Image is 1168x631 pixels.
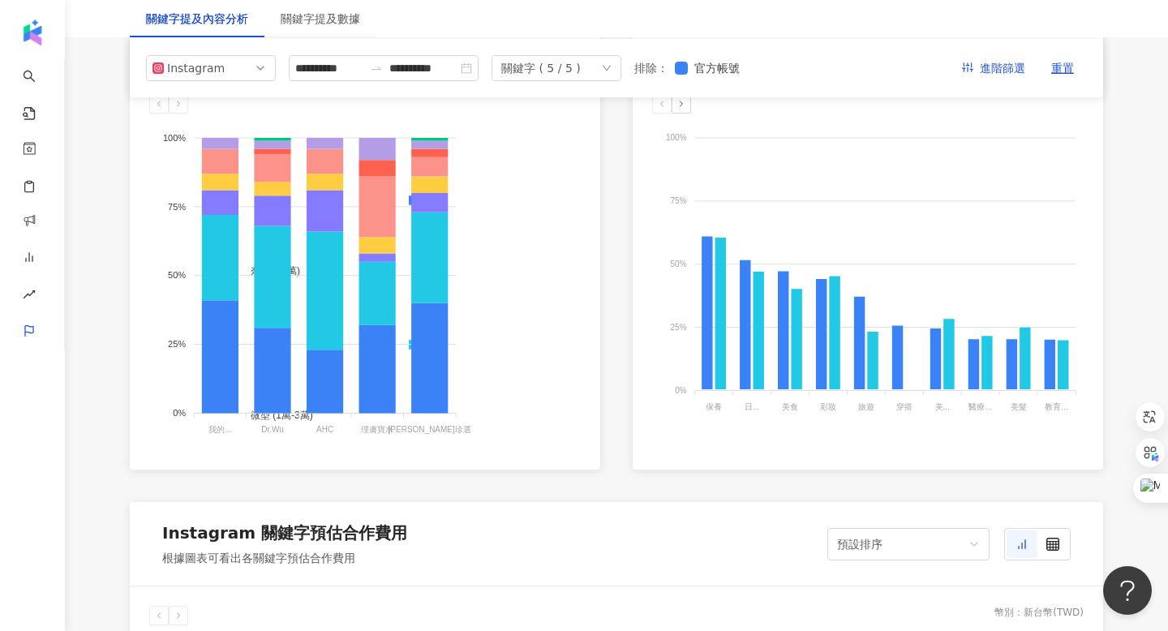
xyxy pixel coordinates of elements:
div: 根據圖表可看出各關鍵字預估合作費用 [162,551,407,567]
tspan: 25% [168,339,186,349]
span: down [602,63,612,73]
tspan: 保養 [706,402,722,411]
div: Instagram 關鍵字預估合作費用 [162,522,407,544]
span: 微型 (1萬-3萬) [238,410,313,421]
span: 官方帳號 [688,59,746,77]
tspan: 旅遊 [858,402,874,411]
span: swap-right [370,62,383,75]
tspan: 美髮 [1011,402,1027,411]
tspan: 美... [935,402,950,411]
tspan: 美食 [782,402,798,411]
img: logo icon [19,19,45,45]
tspan: Dr.Wu [261,425,284,434]
span: to [370,62,383,75]
div: Instagram [167,56,220,80]
tspan: 50% [168,270,186,280]
tspan: 0% [173,408,186,418]
div: 幣別 ： 新台幣 ( TWD ) [994,606,1084,620]
div: 關鍵字提及數據 [281,10,360,28]
span: rise [23,278,36,315]
tspan: [PERSON_NAME]珍選 [389,425,471,434]
iframe: Help Scout Beacon - Open [1103,566,1152,615]
tspan: 75% [671,196,687,205]
div: 關鍵字提及內容分析 [146,10,248,28]
tspan: 25% [671,323,687,332]
tspan: 教育... [1045,402,1067,411]
label: 排除 ： [634,59,668,77]
tspan: 50% [671,260,687,268]
span: 預設排序 [837,538,882,551]
tspan: 日... [745,402,759,411]
button: 重置 [1038,55,1087,81]
span: 重置 [1051,56,1074,82]
button: 進階篩選 [949,55,1038,81]
tspan: 100% [163,132,186,142]
div: 關鍵字 ( 5 / 5 ) [501,56,581,80]
tspan: AHC [316,425,333,434]
tspan: 理膚寶水 [361,425,393,434]
tspan: 彩妝 [820,402,836,411]
tspan: 100% [666,133,687,142]
span: 進階篩選 [980,56,1025,82]
tspan: 醫療... [968,402,991,411]
tspan: 0% [675,386,687,395]
tspan: 穿搭 [896,402,912,411]
tspan: 75% [168,201,186,211]
tspan: 我的... [208,425,231,434]
a: search [23,58,55,122]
